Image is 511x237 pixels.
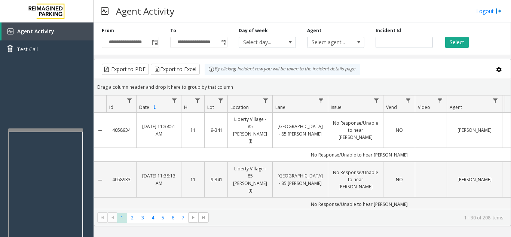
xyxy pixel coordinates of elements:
[386,104,397,110] span: Vend
[316,95,326,106] a: Lane Filter Menu
[496,7,502,15] img: logout
[158,213,168,223] span: Page 5
[219,37,227,48] span: Toggle popup
[452,127,498,134] a: [PERSON_NAME]
[170,27,176,34] label: To
[151,64,200,75] button: Export to Excel
[388,176,410,183] a: NO
[277,123,323,137] a: [GEOGRAPHIC_DATA] - 85 [PERSON_NAME]
[230,104,249,110] span: Location
[148,213,158,223] span: Page 4
[232,165,268,194] a: Liberty Village - 85 [PERSON_NAME] (I)
[450,104,462,110] span: Agent
[168,213,178,223] span: Page 6
[169,95,180,106] a: Date Filter Menu
[1,22,94,40] a: Agent Activity
[117,213,127,223] span: Page 1
[209,127,223,134] a: I9-341
[141,123,177,137] a: [DATE] 11:38:51 AM
[127,213,137,223] span: Page 2
[490,95,501,106] a: Agent Filter Menu
[138,213,148,223] span: Page 3
[435,95,445,106] a: Video Filter Menu
[445,37,469,48] button: Select
[188,212,198,223] span: Go to the next page
[476,7,502,15] a: Logout
[111,176,132,183] a: 4058933
[94,95,511,209] div: Data table
[17,28,54,35] span: Agent Activity
[152,104,158,110] span: Sortable
[277,172,323,186] a: [GEOGRAPHIC_DATA] - 85 [PERSON_NAME]
[331,104,342,110] span: Issue
[261,95,271,106] a: Location Filter Menu
[208,66,214,72] img: infoIcon.svg
[403,95,413,106] a: Vend Filter Menu
[207,104,214,110] span: Lot
[216,95,226,106] a: Lot Filter Menu
[7,28,13,34] img: 'icon'
[193,95,203,106] a: H Filter Menu
[418,104,430,110] span: Video
[205,64,360,75] div: By clicking Incident row you will be taken to the incident details page.
[190,215,196,221] span: Go to the next page
[184,104,187,110] span: H
[102,64,149,75] button: Export to PDF
[307,27,321,34] label: Agent
[150,37,159,48] span: Toggle popup
[213,215,503,221] kendo-pager-info: 1 - 30 of 208 items
[94,80,511,94] div: Drag a column header and drop it here to group by that column
[376,27,401,34] label: Incident Id
[111,127,132,134] a: 4058934
[186,127,200,134] a: 11
[232,116,268,145] a: Liberty Village - 85 [PERSON_NAME] (I)
[452,176,498,183] a: [PERSON_NAME]
[239,37,284,48] span: Select day...
[239,27,268,34] label: Day of week
[102,27,114,34] label: From
[333,169,379,191] a: No Response/Unable to hear [PERSON_NAME]
[17,45,38,53] span: Test Call
[94,177,106,183] a: Collapse Details
[371,95,382,106] a: Issue Filter Menu
[186,176,200,183] a: 11
[109,104,113,110] span: Id
[125,95,135,106] a: Id Filter Menu
[139,104,149,110] span: Date
[396,176,403,183] span: NO
[112,2,178,20] h3: Agent Activity
[333,119,379,141] a: No Response/Unable to hear [PERSON_NAME]
[275,104,285,110] span: Lane
[307,37,353,48] span: Select agent...
[178,213,188,223] span: Page 7
[388,127,410,134] a: NO
[198,212,208,223] span: Go to the last page
[209,176,223,183] a: I9-341
[94,128,106,134] a: Collapse Details
[141,172,177,186] a: [DATE] 11:38:13 AM
[201,215,206,221] span: Go to the last page
[101,2,108,20] img: pageIcon
[396,127,403,133] span: NO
